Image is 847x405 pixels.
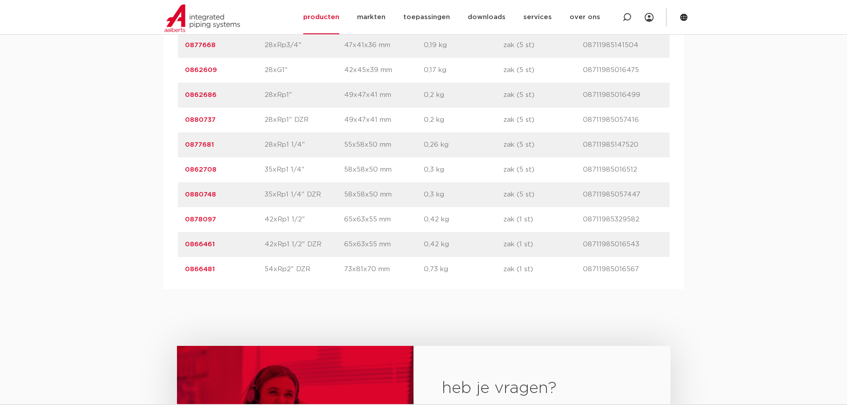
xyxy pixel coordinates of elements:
p: 0,2 kg [424,115,503,125]
p: 73x81x70 mm [344,264,424,275]
p: zak (1 st) [503,214,583,225]
p: 28xG1" [265,65,344,76]
p: zak (5 st) [503,90,583,100]
p: zak (1 st) [503,239,583,250]
p: zak (5 st) [503,140,583,150]
a: 0877668 [185,42,216,48]
p: 58x58x50 mm [344,189,424,200]
p: 35xRp1 1/4" [265,164,344,175]
p: 0,73 kg [424,264,503,275]
p: zak (5 st) [503,65,583,76]
p: 0,2 kg [424,90,503,100]
p: 54xRp2" DZR [265,264,344,275]
p: 47x41x36 mm [344,40,424,51]
a: 0866461 [185,241,215,248]
p: zak (5 st) [503,164,583,175]
a: 0866481 [185,266,215,273]
h2: heb je vragen? [442,378,642,399]
p: 65x63x55 mm [344,214,424,225]
p: 08711985016567 [583,264,662,275]
p: 0,42 kg [424,239,503,250]
p: 42xRp1 1/2" DZR [265,239,344,250]
a: 0877681 [185,141,214,148]
p: 49x47x41 mm [344,90,424,100]
p: zak (5 st) [503,40,583,51]
p: 35xRp1 1/4" DZR [265,189,344,200]
a: 0880737 [185,116,216,123]
p: 42xRp1 1/2" [265,214,344,225]
p: 08711985141504 [583,40,662,51]
p: 08711985057447 [583,189,662,200]
p: 08711985329582 [583,214,662,225]
a: 0862686 [185,92,217,98]
p: 0,17 kg [424,65,503,76]
p: 08711985016475 [583,65,662,76]
p: 0,3 kg [424,189,503,200]
p: zak (5 st) [503,115,583,125]
p: 65x63x55 mm [344,239,424,250]
p: 58x58x50 mm [344,164,424,175]
p: 28xRp1" [265,90,344,100]
p: 0,26 kg [424,140,503,150]
p: 42x45x39 mm [344,65,424,76]
p: 0,19 kg [424,40,503,51]
a: 0880748 [185,191,216,198]
p: 55x58x50 mm [344,140,424,150]
p: 08711985016512 [583,164,662,175]
p: 28xRp3/4" [265,40,344,51]
a: 0862609 [185,67,217,73]
p: zak (5 st) [503,189,583,200]
a: 0878097 [185,216,216,223]
p: 08711985057416 [583,115,662,125]
p: 0,42 kg [424,214,503,225]
a: 0862708 [185,166,217,173]
p: zak (1 st) [503,264,583,275]
p: 08711985147520 [583,140,662,150]
p: 28xRp1 1/4" [265,140,344,150]
p: 08711985016499 [583,90,662,100]
p: 28xRp1" DZR [265,115,344,125]
p: 0,3 kg [424,164,503,175]
p: 08711985016543 [583,239,662,250]
p: 49x47x41 mm [344,115,424,125]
